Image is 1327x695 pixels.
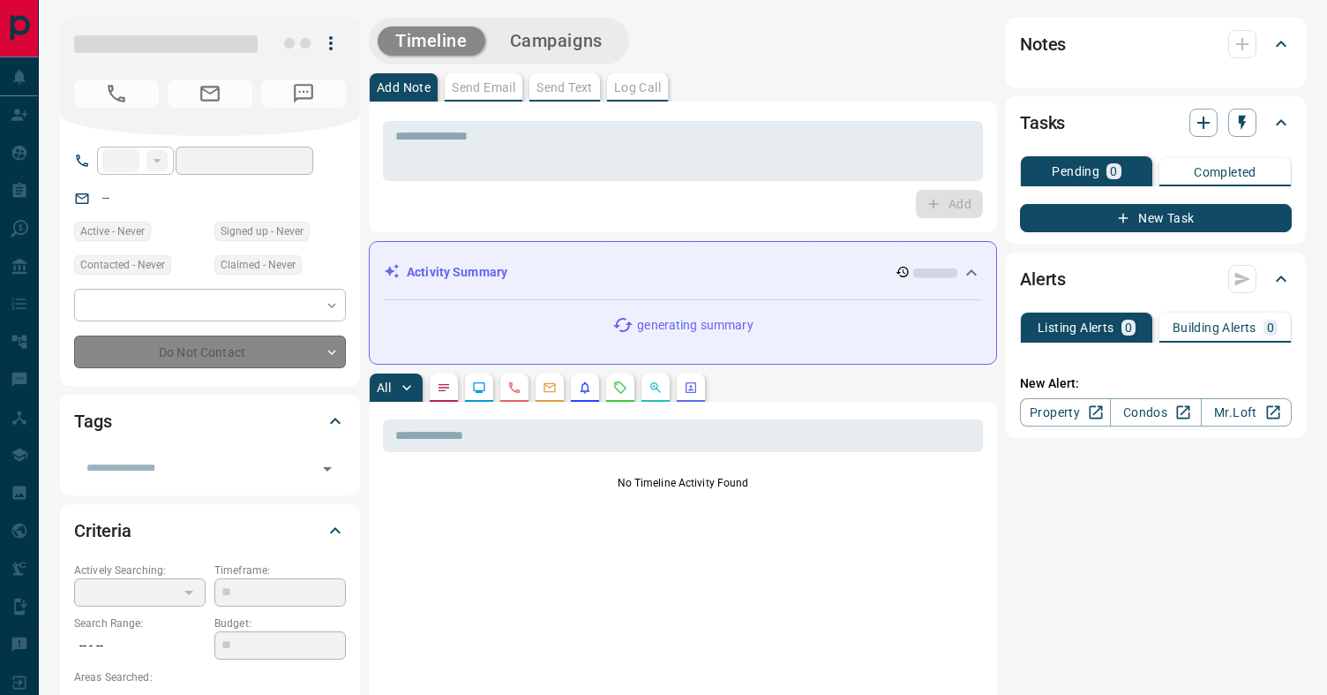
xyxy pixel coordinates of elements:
[472,381,486,395] svg: Lead Browsing Activity
[74,517,131,545] h2: Criteria
[74,563,206,578] p: Actively Searching:
[543,381,557,395] svg: Emails
[437,381,451,395] svg: Notes
[1020,23,1292,65] div: Notes
[168,79,252,108] span: No Email
[1110,165,1117,178] p: 0
[1038,321,1114,334] p: Listing Alerts
[507,381,521,395] svg: Calls
[492,26,620,56] button: Campaigns
[1194,166,1256,178] p: Completed
[377,381,391,394] p: All
[407,263,507,282] p: Activity Summary
[377,81,431,94] p: Add Note
[74,336,346,368] div: Do Not Contact
[1020,374,1292,393] p: New Alert:
[578,381,592,395] svg: Listing Alerts
[1267,321,1274,334] p: 0
[261,79,346,108] span: No Number
[315,457,340,481] button: Open
[1125,321,1132,334] p: 0
[221,256,296,274] span: Claimed - Never
[74,616,206,631] p: Search Range:
[1020,204,1292,232] button: New Task
[378,26,485,56] button: Timeline
[80,256,165,274] span: Contacted - Never
[1020,398,1111,427] a: Property
[214,563,346,578] p: Timeframe:
[384,256,982,289] div: Activity Summary
[1052,165,1099,178] p: Pending
[74,79,159,108] span: No Number
[649,381,663,395] svg: Opportunities
[1020,30,1066,58] h2: Notes
[1020,265,1066,293] h2: Alerts
[613,381,627,395] svg: Requests
[1110,398,1201,427] a: Condos
[1020,102,1292,144] div: Tasks
[1020,109,1065,137] h2: Tasks
[221,223,304,240] span: Signed up - Never
[74,631,206,661] p: -- - --
[74,407,111,435] h2: Tags
[80,223,145,240] span: Active - Never
[74,669,346,685] p: Areas Searched:
[74,510,346,552] div: Criteria
[1201,398,1292,427] a: Mr.Loft
[1020,258,1292,300] div: Alerts
[74,400,346,442] div: Tags
[102,191,109,205] a: --
[684,381,698,395] svg: Agent Actions
[214,616,346,631] p: Budget:
[637,316,753,335] p: generating summary
[1173,321,1256,334] p: Building Alerts
[383,475,983,491] p: No Timeline Activity Found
